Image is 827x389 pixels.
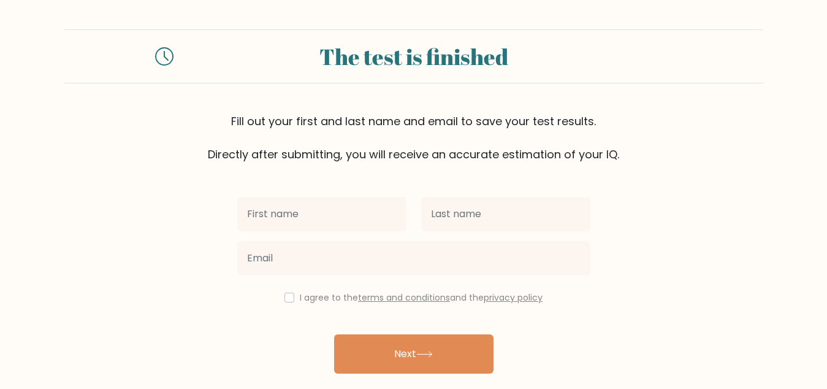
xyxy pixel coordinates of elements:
[64,113,763,163] div: Fill out your first and last name and email to save your test results. Directly after submitting,...
[188,40,639,73] div: The test is finished
[237,241,590,275] input: Email
[484,291,543,304] a: privacy policy
[300,291,543,304] label: I agree to the and the
[421,197,590,231] input: Last name
[334,334,494,374] button: Next
[237,197,406,231] input: First name
[358,291,450,304] a: terms and conditions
